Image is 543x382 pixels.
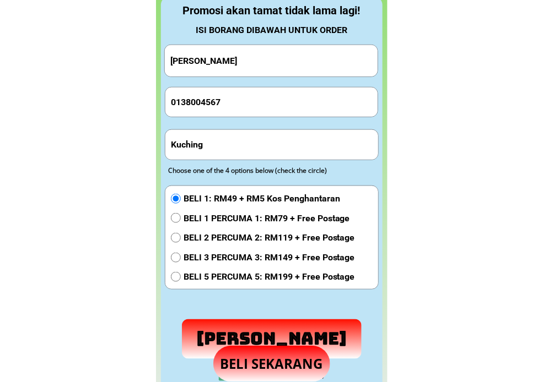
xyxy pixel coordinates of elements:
[184,250,355,265] span: BELI 3 PERCUMA 3: RM149 + Free Postage
[213,346,330,382] p: BELI SEKARANG
[162,23,382,37] div: ISI BORANG DIBAWAH UNTUK ORDER
[184,192,355,206] span: BELI 1: RM49 + RM5 Kos Penghantaran
[168,88,375,117] input: Phone Number/ Nombor Telefon
[184,231,355,245] span: BELI 2 PERCUMA 2: RM119 + Free Postage
[162,2,382,19] div: Promosi akan tamat tidak lama lagi!
[182,319,362,359] p: [PERSON_NAME]
[168,165,354,176] div: Choose one of the 4 options below (check the circle)
[184,270,355,284] span: BELI 5 PERCUMA 5: RM199 + Free Postage
[184,211,355,226] span: BELI 1 PERCUMA 1: RM79 + Free Postage
[168,45,375,77] input: Your Full Name/ Nama Penuh
[168,130,375,159] input: Address(Ex: 52 Jalan Wirawati 7, Maluri, 55100 Kuala Lumpur)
